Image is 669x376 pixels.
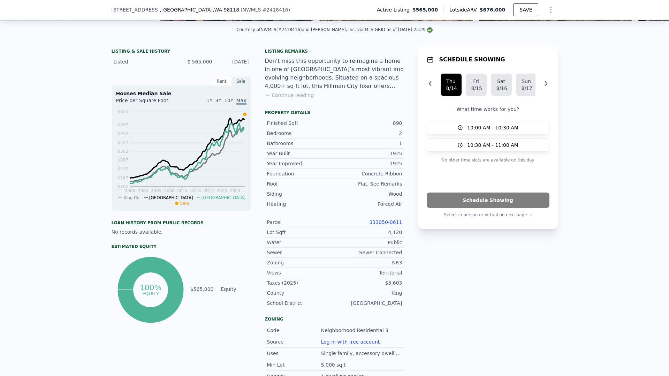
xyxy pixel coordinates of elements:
[212,77,231,86] div: Rent
[180,201,189,206] span: Sale
[231,77,251,86] div: Sale
[138,188,149,193] tspan: 2003
[190,188,201,193] tspan: 2014
[117,131,128,136] tspan: $492
[117,184,128,189] tspan: $102
[321,361,347,368] div: 5,000 sqft
[267,361,321,368] div: Min Lot
[140,283,162,292] tspan: 100%
[267,150,335,157] div: Year Built
[267,279,335,286] div: Taxes (2025)
[243,7,261,13] span: NWMLS
[267,190,335,197] div: Siding
[427,138,549,152] button: 10:30 AM - 11:00 AM
[124,188,135,193] tspan: 2000
[369,219,402,225] a: 333050-0611
[466,74,487,96] button: Fri8/15
[412,6,438,13] span: $565,000
[267,239,335,246] div: Water
[335,259,402,266] div: NR3
[427,193,549,208] button: Schedule Showing
[263,7,288,13] span: # 2418416
[335,120,402,127] div: 890
[265,92,314,99] button: Continue reading
[177,188,188,193] tspan: 2011
[149,195,193,200] span: [GEOGRAPHIC_DATA]
[265,316,404,322] div: Zoning
[267,229,335,236] div: Lot Sqft
[117,158,128,163] tspan: $297
[335,289,402,296] div: King
[112,220,251,226] div: Loan history from public records
[202,195,245,200] span: [GEOGRAPHIC_DATA]
[335,140,402,147] div: 1
[116,97,181,108] div: Price per Square Foot
[265,110,404,115] div: Property details
[496,78,506,85] div: Sat
[236,27,433,32] div: Courtesy of NWMLS (#2418416) and [PERSON_NAME], Inc. via MLS GRID as of [DATE] 23:29
[471,85,481,92] div: 8/15
[427,121,549,134] button: 10:00 AM - 10:30 AM
[267,327,321,334] div: Code
[117,140,128,145] tspan: $427
[467,142,518,149] span: 10:30 AM - 11:00 AM
[267,201,335,208] div: Heating
[335,180,402,187] div: Flat, See Remarks
[335,160,402,167] div: 1925
[491,74,512,96] button: Sat8/16
[335,269,402,276] div: Territorial
[377,6,412,13] span: Active Listing
[446,78,456,85] div: Thu
[335,239,402,246] div: Public
[321,350,402,357] div: Single family, accessory dwellings.
[449,6,479,13] span: Lotside ARV
[335,300,402,307] div: [GEOGRAPHIC_DATA]
[522,78,531,85] div: Sun
[516,74,537,96] button: Sun8/17
[267,300,335,307] div: School District
[112,6,160,13] span: [STREET_ADDRESS]
[112,48,251,55] div: LISTING & SALE HISTORY
[441,74,462,96] button: Thu8/14
[114,58,176,65] div: Listed
[241,6,290,13] div: ( )
[160,6,239,13] span: , [GEOGRAPHIC_DATA]
[544,3,558,17] button: Show Options
[224,98,233,103] span: 10Y
[427,156,549,164] p: No other time slots are available on this day
[439,55,505,64] h1: SCHEDULE SHOWING
[335,150,402,157] div: 1925
[218,58,249,65] div: [DATE]
[112,228,251,235] div: No records available.
[335,249,402,256] div: Sewer Connected
[267,120,335,127] div: Finished Sqft
[190,285,214,293] td: $565,000
[496,85,506,92] div: 8/16
[265,48,404,54] div: Listing remarks
[215,98,221,103] span: 3Y
[164,188,175,193] tspan: 2008
[321,339,380,345] button: Log in with free account
[117,166,128,171] tspan: $232
[321,327,390,334] div: Neighborhood Residential 3
[265,57,404,90] div: Don't miss this opportunity to reimagine a home in one of [GEOGRAPHIC_DATA]’s most vibrant and ev...
[335,170,402,177] div: Concrete Ribbon
[203,188,214,193] tspan: 2017
[267,160,335,167] div: Year Improved
[213,7,239,13] span: , WA 98118
[236,98,246,105] span: Max
[117,109,128,114] tspan: $655
[335,279,402,286] div: $5,603
[267,259,335,266] div: Zoning
[229,188,240,193] tspan: 2023
[335,201,402,208] div: Forced Air
[117,122,128,127] tspan: $557
[267,140,335,147] div: Bathrooms
[467,124,518,131] span: 10:00 AM - 10:30 AM
[220,285,251,293] td: Equity
[187,59,212,65] span: $ 565,000
[112,244,251,249] div: Estimated Equity
[446,85,456,92] div: 8/14
[116,90,246,97] div: Houses Median Sale
[267,180,335,187] div: Roof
